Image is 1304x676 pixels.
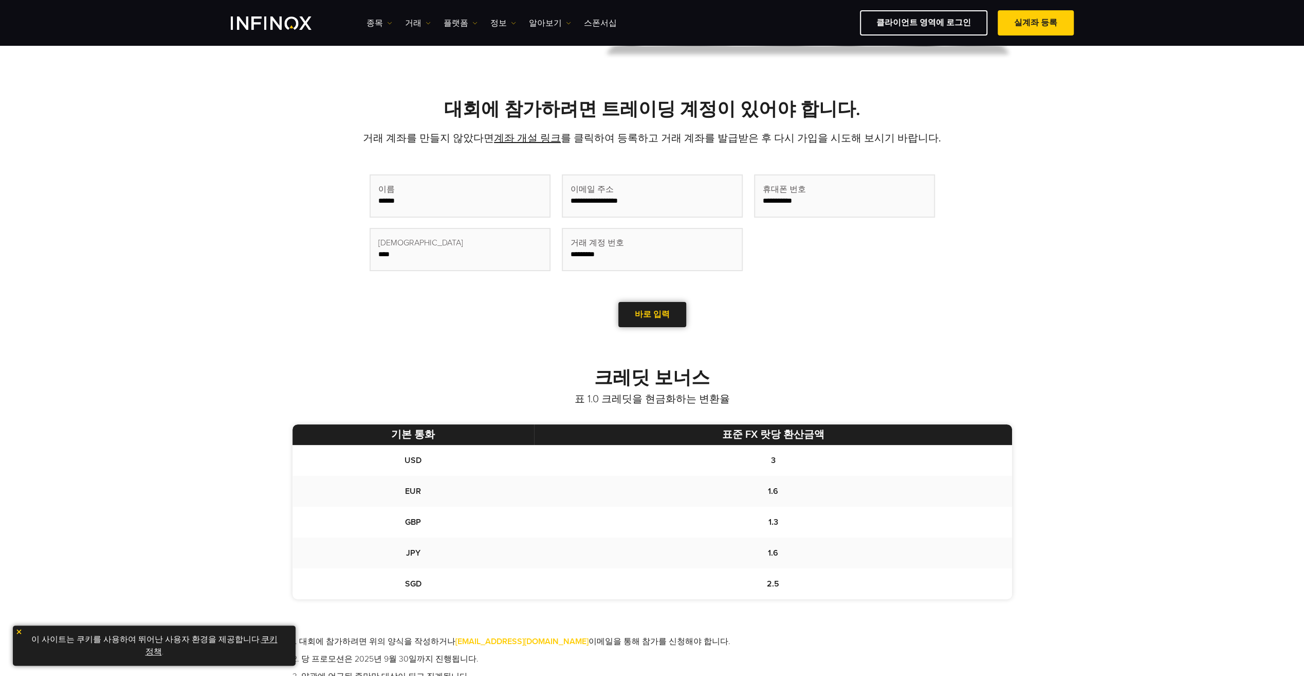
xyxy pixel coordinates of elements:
span: 휴대폰 번호 [763,183,806,195]
a: 정보 [490,17,516,29]
td: SGD [292,568,535,599]
a: 거래 [405,17,431,29]
td: 1.6 [534,538,1012,568]
a: 알아보기 [529,17,571,29]
p: 표 1.0 크레딧을 현금화하는 변환율 [292,392,1012,406]
a: 계좌 개설 링크 [494,132,561,145]
td: JPY [292,538,535,568]
td: 1.3 [534,507,1012,538]
td: 1.6 [534,476,1012,507]
a: INFINOX Logo [231,16,336,30]
img: yellow close icon [15,628,23,635]
td: EUR [292,476,535,507]
a: 바로 입력 [618,302,686,327]
a: 클라이언트 영역에 로그인 [860,10,987,35]
span: 이름 [378,183,395,195]
a: [EMAIL_ADDRESS][DOMAIN_NAME] [455,636,589,647]
span: [DEMOGRAPHIC_DATA] [378,237,463,249]
li: 2. 당 프로모션은 2025년 9월 30일까지 진행됩니다. [292,653,1012,665]
td: USD [292,445,535,476]
td: 2.5 [534,568,1012,599]
a: 플랫폼 [444,17,477,29]
span: 거래 계정 번호 [571,237,624,249]
th: 기본 통화 [292,424,535,445]
li: 1. 대회에 참가하려면 위의 양식을 작성하거나 이메일을 통해 참가를 신청해야 합니다. [292,635,1012,648]
p: 이 사이트는 쿠키를 사용하여 뛰어난 사용자 환경을 제공합니다. . [18,631,290,661]
td: 3 [534,445,1012,476]
a: 실계좌 등록 [998,10,1074,35]
a: 스폰서십 [584,17,617,29]
span: 이메일 주소 [571,183,614,195]
a: 종목 [366,17,392,29]
th: 표준 FX 랏당 환산금액 [534,424,1012,445]
p: 거래 계좌를 만들지 않았다면 를 클릭하여 등록하고 거래 계좌를 발급받은 후 다시 가입을 시도해 보시기 바랍니다. [292,131,1012,146]
strong: 크레딧 보너스 [594,367,710,389]
td: GBP [292,507,535,538]
strong: 대회에 참가하려면 트레이딩 계정이 있어야 합니다. [444,98,860,120]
